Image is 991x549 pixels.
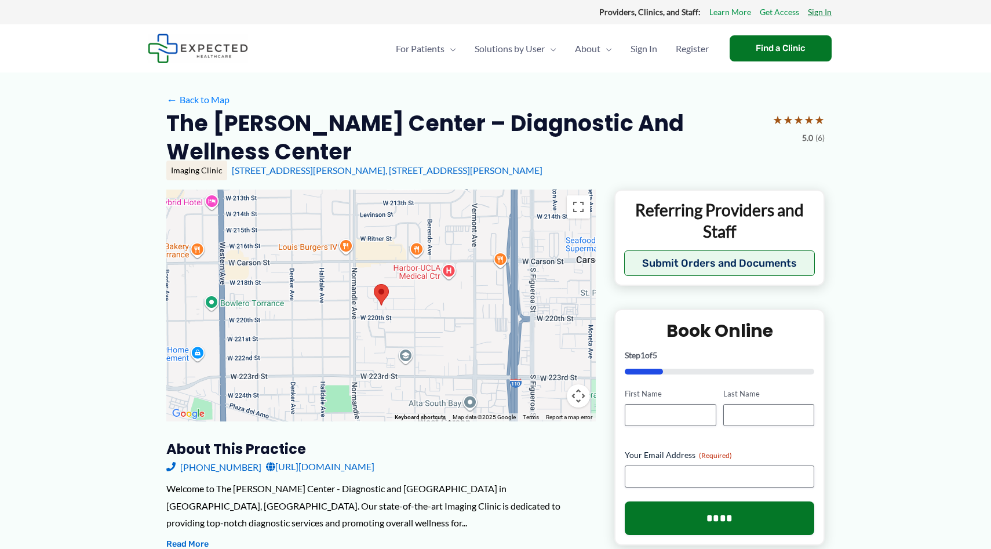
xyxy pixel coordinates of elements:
[387,28,465,69] a: For PatientsMenu Toggle
[166,94,177,105] span: ←
[625,319,814,342] h2: Book Online
[625,388,716,399] label: First Name
[475,28,545,69] span: Solutions by User
[266,458,374,475] a: [URL][DOMAIN_NAME]
[166,109,763,166] h2: The [PERSON_NAME] Center – Diagnostic and Wellness Center
[709,5,751,20] a: Learn More
[793,109,804,130] span: ★
[396,28,445,69] span: For Patients
[567,195,590,219] button: Toggle fullscreen view
[545,28,556,69] span: Menu Toggle
[624,199,815,242] p: Referring Providers and Staff
[804,109,814,130] span: ★
[783,109,793,130] span: ★
[631,28,657,69] span: Sign In
[653,350,657,360] span: 5
[166,480,596,532] div: Welcome to The [PERSON_NAME] Center - Diagnostic and [GEOGRAPHIC_DATA] in [GEOGRAPHIC_DATA], [GEO...
[523,414,539,420] a: Terms (opens in new tab)
[640,350,645,360] span: 1
[808,5,832,20] a: Sign In
[232,165,542,176] a: [STREET_ADDRESS][PERSON_NAME], [STREET_ADDRESS][PERSON_NAME]
[169,406,207,421] a: Open this area in Google Maps (opens a new window)
[546,414,592,420] a: Report a map error
[166,91,229,108] a: ←Back to Map
[773,109,783,130] span: ★
[387,28,718,69] nav: Primary Site Navigation
[802,130,813,146] span: 5.0
[723,388,814,399] label: Last Name
[625,351,814,359] p: Step of
[567,384,590,408] button: Map camera controls
[148,34,248,63] img: Expected Healthcare Logo - side, dark font, small
[621,28,666,69] a: Sign In
[600,28,612,69] span: Menu Toggle
[815,130,825,146] span: (6)
[760,5,799,20] a: Get Access
[166,440,596,458] h3: About this practice
[453,414,516,420] span: Map data ©2025 Google
[676,28,709,69] span: Register
[166,458,261,475] a: [PHONE_NUMBER]
[730,35,832,61] a: Find a Clinic
[465,28,566,69] a: Solutions by UserMenu Toggle
[666,28,718,69] a: Register
[166,161,227,180] div: Imaging Clinic
[699,451,732,460] span: (Required)
[599,7,701,17] strong: Providers, Clinics, and Staff:
[624,250,815,276] button: Submit Orders and Documents
[566,28,621,69] a: AboutMenu Toggle
[445,28,456,69] span: Menu Toggle
[395,413,446,421] button: Keyboard shortcuts
[625,449,814,461] label: Your Email Address
[814,109,825,130] span: ★
[575,28,600,69] span: About
[169,406,207,421] img: Google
